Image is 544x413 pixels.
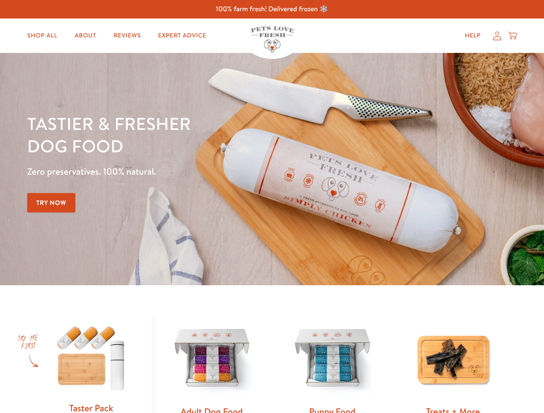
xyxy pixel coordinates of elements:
a: Shop All [20,27,64,44]
p: Zero preservatives. 100% natural. [27,164,354,179]
a: Help [458,27,488,44]
h1: Tastier & fresher dog food [27,112,354,157]
a: Try Now [27,193,75,213]
a: Reviews [106,27,147,44]
a: About [68,27,103,44]
a: Expert Advice [151,27,213,44]
img: Pets Love Fresh [251,26,294,52]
